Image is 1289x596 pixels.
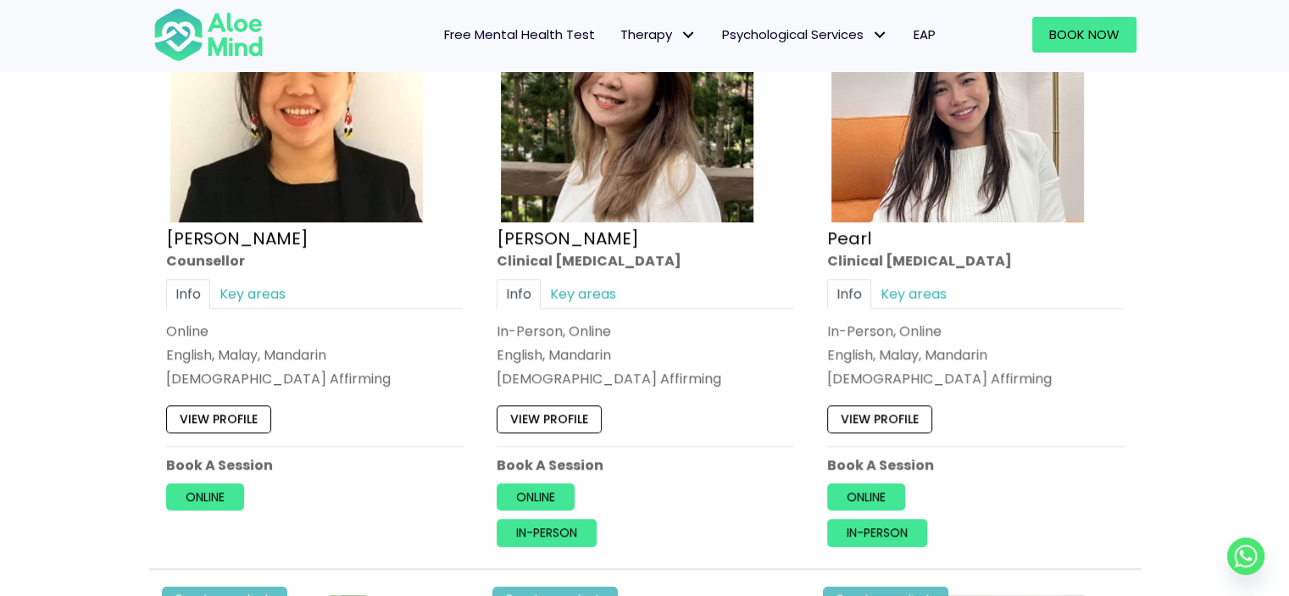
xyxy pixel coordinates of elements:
[166,405,271,432] a: View profile
[827,321,1124,341] div: In-Person, Online
[827,251,1124,270] div: Clinical [MEDICAL_DATA]
[497,369,793,388] div: [DEMOGRAPHIC_DATA] Affirming
[497,519,597,546] a: In-person
[868,23,892,47] span: Psychological Services: submenu
[827,369,1124,388] div: [DEMOGRAPHIC_DATA] Affirming
[827,279,871,309] a: Info
[497,345,793,365] p: English, Mandarin
[286,17,948,53] nav: Menu
[166,251,463,270] div: Counsellor
[827,226,871,250] a: Pearl
[431,17,608,53] a: Free Mental Health Test
[166,369,463,388] div: [DEMOGRAPHIC_DATA] Affirming
[166,345,463,365] p: English, Malay, Mandarin
[1049,25,1120,43] span: Book Now
[166,321,463,341] div: Online
[620,25,697,43] span: Therapy
[497,483,575,510] a: Online
[497,279,541,309] a: Info
[827,405,932,432] a: View profile
[166,226,308,250] a: [PERSON_NAME]
[901,17,948,53] a: EAP
[497,226,639,250] a: [PERSON_NAME]
[827,519,927,546] a: In-person
[166,455,463,475] p: Book A Session
[608,17,709,53] a: TherapyTherapy: submenu
[497,405,602,432] a: View profile
[722,25,888,43] span: Psychological Services
[497,455,793,475] p: Book A Session
[676,23,701,47] span: Therapy: submenu
[210,279,295,309] a: Key areas
[827,483,905,510] a: Online
[444,25,595,43] span: Free Mental Health Test
[827,455,1124,475] p: Book A Session
[166,483,244,510] a: Online
[497,251,793,270] div: Clinical [MEDICAL_DATA]
[827,345,1124,365] p: English, Malay, Mandarin
[541,279,625,309] a: Key areas
[497,321,793,341] div: In-Person, Online
[166,279,210,309] a: Info
[1032,17,1136,53] a: Book Now
[914,25,936,43] span: EAP
[1227,538,1264,575] a: Whatsapp
[871,279,956,309] a: Key areas
[709,17,901,53] a: Psychological ServicesPsychological Services: submenu
[153,7,264,63] img: Aloe mind Logo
